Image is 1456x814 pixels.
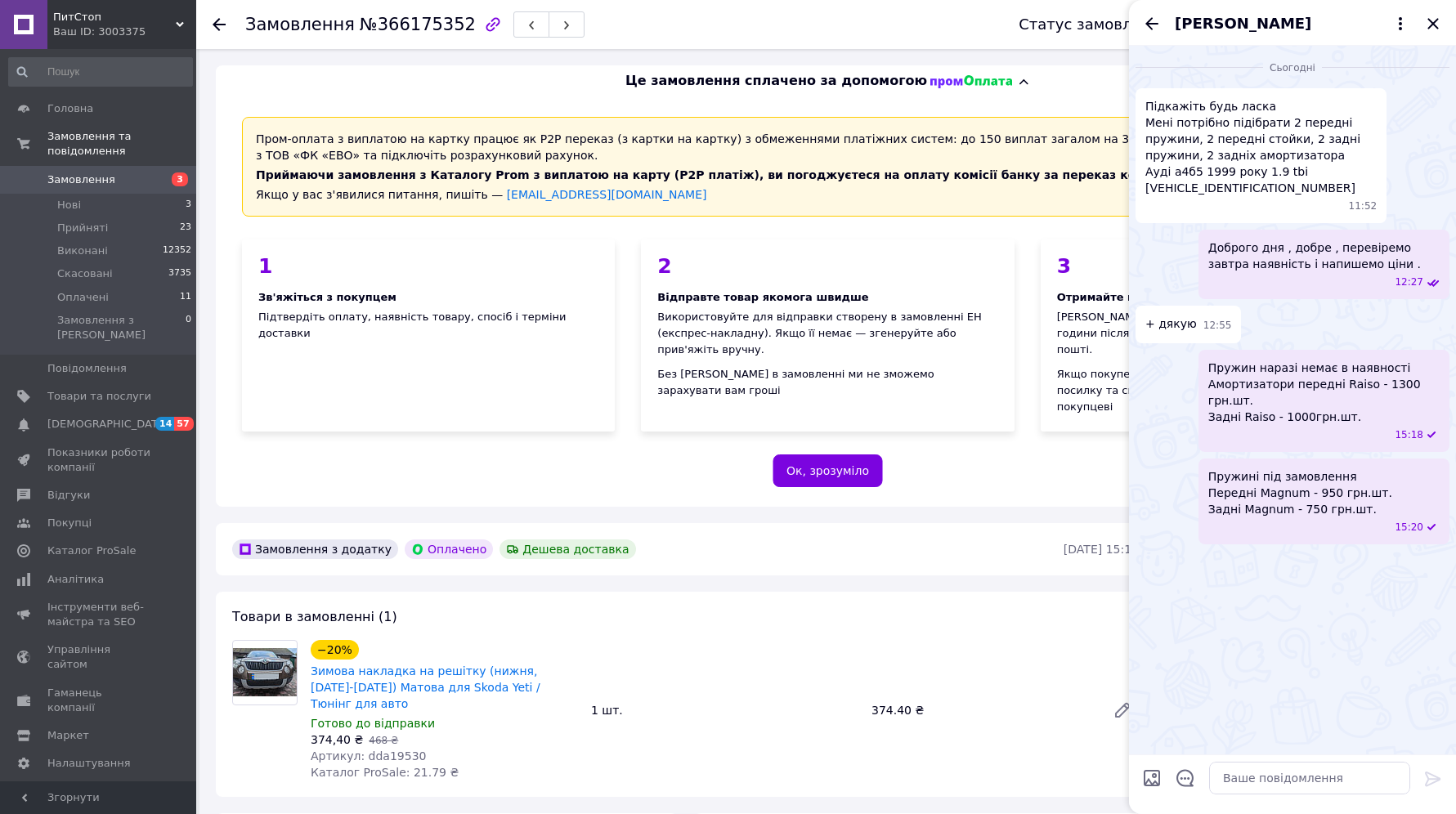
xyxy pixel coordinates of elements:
[242,239,615,432] div: Підтвердіть оплату, наявність товару, спосіб і терміни доставки
[174,417,193,431] span: 57
[47,600,151,629] span: Інструменти веб-майстра та SEO
[245,15,355,34] span: Замовлення
[405,539,493,559] div: Оплачено
[213,16,226,33] div: Повернутися назад
[1423,14,1443,34] button: Закрити
[47,445,151,475] span: Показники роботи компанії
[47,756,131,771] span: Налаштування
[1064,543,1139,556] time: [DATE] 15:17
[1145,315,1197,333] span: + дякую
[242,117,1413,217] div: Пром-оплата з виплатою на картку працює як P2P переказ (з картки на картку) з обмеженнями платіжн...
[773,454,883,487] button: Ок, зрозуміло
[47,129,196,159] span: Замовлення та повідомлення
[1263,61,1322,75] span: Сьогодні
[311,664,540,710] a: Зимова накладка на решітку (нижня, [DATE]-[DATE]) Матова для Skoda Yeti / Тюнінг для авто
[657,291,868,303] span: Відправте товар якомога швидше
[1019,16,1169,33] div: Статус замовлення
[1395,521,1423,534] span: 15:20 12.10.2025
[232,609,397,624] span: Товари в замовленні (1)
[47,101,93,116] span: Головна
[1136,59,1449,75] div: 12.10.2025
[1175,13,1311,34] span: [PERSON_NAME]
[1208,468,1392,517] span: Пружині під замовлення Передні Magnum - 950 грн.шт. Задні Magnum - 750 грн.шт.
[1175,767,1196,789] button: Відкрити шаблони відповідей
[256,168,1395,181] span: Приймаючи замовлення з Каталогу Prom з виплатою на карту (Р2Р платіж), ви погоджуєтеся на оплату ...
[57,221,108,235] span: Прийняті
[1175,13,1410,34] button: [PERSON_NAME]
[369,735,398,746] span: 468 ₴
[8,57,193,87] input: Пошук
[57,266,113,281] span: Скасовані
[180,290,191,305] span: 11
[186,313,191,342] span: 0
[657,256,997,276] div: 2
[258,291,396,303] span: Зв'яжіться з покупцем
[311,640,359,660] div: −20%
[57,244,108,258] span: Виконані
[657,366,997,399] div: Без [PERSON_NAME] в замовленні ми не зможемо зарахувати вам гроші
[47,172,115,187] span: Замовлення
[47,686,151,715] span: Гаманець компанії
[168,266,191,281] span: 3735
[311,733,363,746] span: 374,40 ₴
[57,198,81,212] span: Нові
[47,389,151,404] span: Товари та послуги
[311,766,459,779] span: Каталог ProSale: 21.79 ₴
[47,488,90,503] span: Відгуки
[507,188,707,201] a: [EMAIL_ADDRESS][DOMAIN_NAME]
[172,172,188,186] span: 3
[180,221,191,235] span: 23
[1057,366,1397,415] div: Якщо покупець відмовиться від замовлення — відкличте посилку та скасуйте замовлення, щоб гроші по...
[53,10,176,25] span: ПитСтоп
[186,198,191,212] span: 3
[47,572,104,587] span: Аналітика
[232,539,398,559] div: Замовлення з додатку
[1349,199,1378,213] span: 11:52 12.10.2025
[57,313,186,342] span: Замовлення з [PERSON_NAME]
[1057,291,1163,303] span: Отримайте гроші
[1208,239,1440,272] span: Доброго дня , добре , перевіремо завтра наявність і напишемо ціни .
[258,256,598,276] div: 1
[47,728,89,743] span: Маркет
[1106,694,1139,727] a: Редагувати
[47,642,151,672] span: Управління сайтом
[657,309,997,358] div: Використовуйте для відправки створену в замовленні ЕН (експрес-накладну). Якщо її немає — згенеру...
[1145,98,1377,196] span: Підкажіть будь ласка Мені потрібно підібрати 2 передні пружини, 2 передні стойки, 2 задні пружини...
[311,717,435,730] span: Готово до відправки
[625,72,927,91] span: Це замовлення сплачено за допомогою
[57,290,109,305] span: Оплачені
[1142,14,1162,34] button: Назад
[311,749,426,763] span: Артикул: dda19530
[1395,428,1423,442] span: 15:18 12.10.2025
[360,15,476,34] span: №366175352
[1395,275,1423,289] span: 12:27 12.10.2025
[1057,256,1397,276] div: 3
[256,186,1400,203] div: Якщо у вас з'явилися питання, пишіть —
[233,648,297,696] img: Зимова накладка на решітку (нижня, 2009-2013) Матова для Skoda Yeti / Тюнінг для авто
[53,25,196,39] div: Ваш ID: 3003375
[585,699,865,722] div: 1 шт.
[47,361,127,376] span: Повідомлення
[1203,319,1232,333] span: 12:55 12.10.2025
[865,699,1100,722] div: 374.40 ₴
[163,244,191,258] span: 12352
[1057,309,1397,358] div: [PERSON_NAME] будуть переведені на ваш рахунок за 24 години після того, як покупець забере своє з...
[155,417,174,431] span: 14
[47,543,136,558] span: Каталог ProSale
[47,516,92,530] span: Покупці
[47,417,168,432] span: [DEMOGRAPHIC_DATA]
[1208,360,1440,425] span: Пружин наразі немає в наявності Амортизатори передні Raiso - 1300 грн.шт. Задні Raiso - 1000грн.шт.
[500,539,635,559] div: Дешева доставка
